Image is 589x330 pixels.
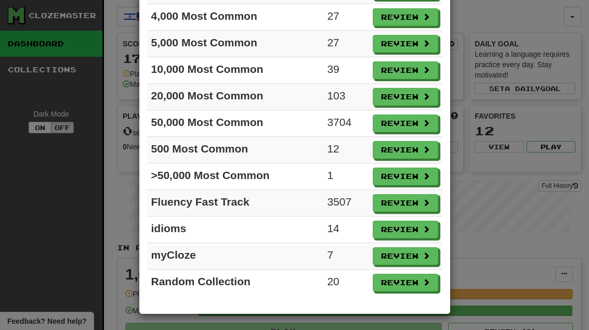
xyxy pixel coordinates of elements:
[323,84,368,110] td: 103
[373,141,438,159] button: Review
[373,8,438,26] button: Review
[323,217,368,243] td: 14
[323,270,368,296] td: 20
[147,270,323,296] td: Random Collection
[147,190,323,217] td: Fluency Fast Track
[147,163,323,190] td: >50,000 Most Common
[323,4,368,31] td: 27
[147,137,323,163] td: 500 Most Common
[147,57,323,84] td: 10,000 Most Common
[323,137,368,163] td: 12
[373,35,438,53] button: Review
[323,31,368,57] td: 27
[373,274,438,291] button: Review
[373,61,438,79] button: Review
[147,84,323,110] td: 20,000 Most Common
[323,163,368,190] td: 1
[147,217,323,243] td: idioms
[373,115,438,132] button: Review
[373,247,438,265] button: Review
[323,190,368,217] td: 3507
[147,31,323,57] td: 5,000 Most Common
[147,4,323,31] td: 4,000 Most Common
[147,110,323,137] td: 50,000 Most Common
[373,221,438,238] button: Review
[147,243,323,270] td: myCloze
[323,243,368,270] td: 7
[373,88,438,106] button: Review
[373,168,438,185] button: Review
[323,57,368,84] td: 39
[323,110,368,137] td: 3704
[373,194,438,212] button: Review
